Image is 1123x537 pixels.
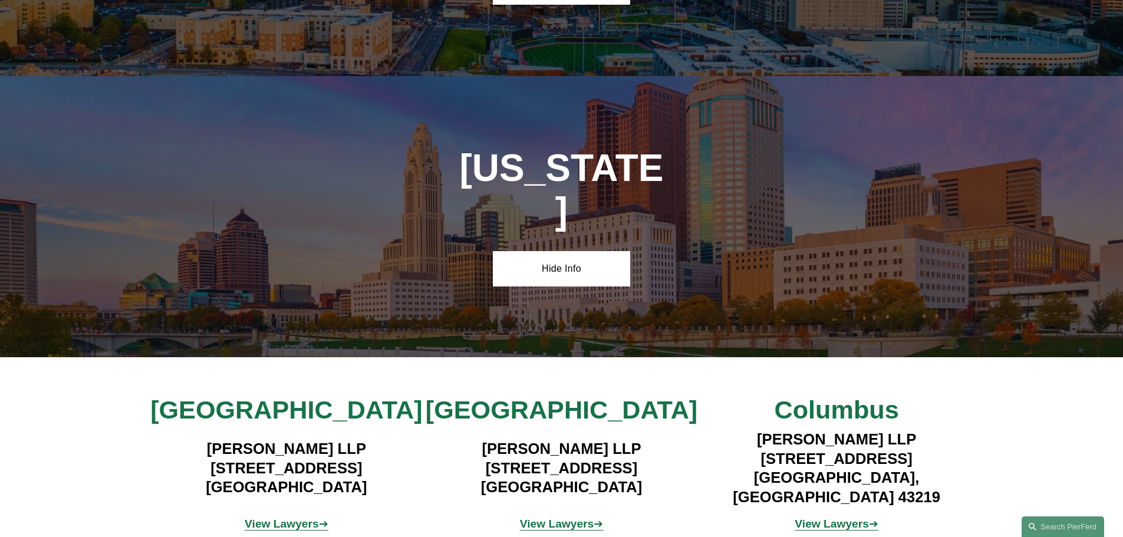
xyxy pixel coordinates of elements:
strong: View Lawyers [245,518,319,530]
h4: [PERSON_NAME] LLP [STREET_ADDRESS] [GEOGRAPHIC_DATA] [149,439,424,496]
a: View Lawyers➔ [245,518,328,530]
a: Hide Info [493,251,630,286]
a: Search this site [1022,516,1104,537]
span: [GEOGRAPHIC_DATA] [150,396,422,424]
span: ➔ [520,518,604,530]
a: View Lawyers➔ [520,518,604,530]
h4: [PERSON_NAME] LLP [STREET_ADDRESS] [GEOGRAPHIC_DATA] [424,439,699,496]
strong: View Lawyers [520,518,594,530]
h4: [PERSON_NAME] LLP [STREET_ADDRESS] [GEOGRAPHIC_DATA], [GEOGRAPHIC_DATA] 43219 [699,430,974,506]
strong: View Lawyers [795,518,869,530]
a: View Lawyers➔ [795,518,878,530]
span: Columbus [775,396,899,424]
span: ➔ [245,518,328,530]
h1: [US_STATE] [459,147,665,233]
span: ➔ [795,518,878,530]
span: [GEOGRAPHIC_DATA] [426,396,697,424]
